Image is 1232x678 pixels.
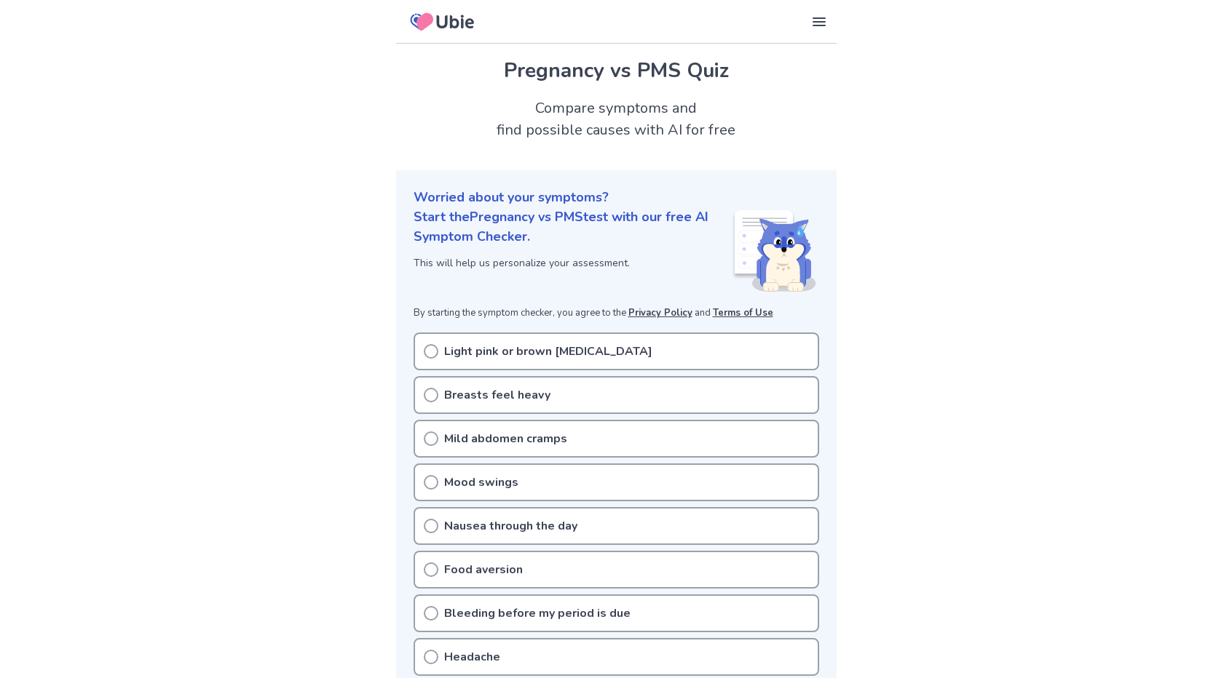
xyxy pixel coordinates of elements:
[628,306,692,319] a: Privacy Policy
[444,474,518,491] p: Mood swings
[444,561,523,578] p: Food aversion
[444,605,631,622] p: Bleeding before my period is due
[396,97,837,141] h2: Compare symptoms and find possible causes with AI for free
[414,255,732,271] p: This will help us personalize your assessment.
[414,55,819,86] h1: Pregnancy vs PMS Quiz
[732,210,816,292] img: Shiba
[414,188,819,207] p: Worried about your symptoms?
[713,306,773,319] a: Terms of Use
[444,386,550,404] p: Breasts feel heavy
[444,648,500,666] p: Headache
[414,207,732,247] p: Start the Pregnancy vs PMS test with our free AI Symptom Checker.
[444,430,567,447] p: Mild abdomen cramps
[414,306,819,321] p: By starting the symptom checker, you agree to the and
[444,517,577,535] p: Nausea through the day
[444,343,652,360] p: Light pink or brown [MEDICAL_DATA]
